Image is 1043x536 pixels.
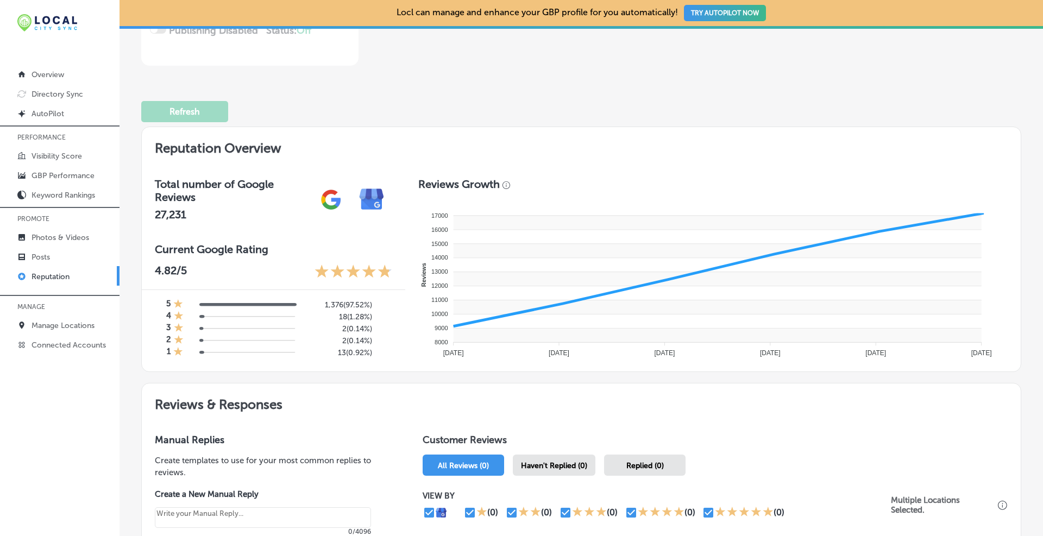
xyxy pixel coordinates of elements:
[715,506,774,519] div: 5 Stars
[155,455,388,478] p: Create templates to use for your most common replies to reviews.
[684,5,766,21] button: TRY AUTOPILOT NOW
[32,233,89,242] p: Photos & Videos
[142,127,1021,165] h2: Reputation Overview
[607,507,618,518] div: (0)
[174,323,184,335] div: 1 Star
[443,349,464,357] tspan: [DATE]
[549,349,570,357] tspan: [DATE]
[155,264,187,281] p: 4.82 /5
[541,507,552,518] div: (0)
[155,208,311,221] h2: 27,231
[684,507,695,518] div: (0)
[438,461,489,470] span: All Reviews (0)
[155,243,392,256] h3: Current Google Rating
[655,349,675,357] tspan: [DATE]
[32,152,82,161] p: Visibility Score
[431,311,448,317] tspan: 10000
[572,506,607,519] div: 3 Stars
[174,311,184,323] div: 1 Star
[420,263,427,287] text: Reviews
[173,346,183,358] div: 1 Star
[32,171,95,180] p: GBP Performance
[435,325,448,331] tspan: 9000
[166,299,171,311] h4: 5
[155,528,371,535] p: 0/4096
[431,254,448,261] tspan: 14000
[431,212,448,219] tspan: 17000
[173,299,183,311] div: 1 Star
[418,178,500,191] h3: Reviews Growth
[155,178,311,204] h3: Total number of Google Reviews
[518,506,541,519] div: 2 Stars
[32,340,106,350] p: Connected Accounts
[32,90,83,99] p: Directory Sync
[304,324,372,333] h5: 2 ( 0.14% )
[423,491,890,501] p: VIEW BY
[431,268,448,275] tspan: 13000
[142,383,1021,421] h2: Reviews & Responses
[431,226,448,233] tspan: 16000
[311,179,351,220] img: gPZS+5FD6qPJAAAAABJRU5ErkJggg==
[304,312,372,321] h5: 18 ( 1.28% )
[32,70,64,79] p: Overview
[891,495,995,515] p: Multiple Locations Selected.
[315,264,392,281] div: 4.82 Stars
[304,336,372,345] h5: 2 ( 0.14% )
[431,241,448,247] tspan: 15000
[141,101,228,122] button: Refresh
[638,506,684,519] div: 4 Stars
[431,282,448,289] tspan: 12000
[971,349,992,357] tspan: [DATE]
[167,346,171,358] h4: 1
[32,253,50,262] p: Posts
[760,349,781,357] tspan: [DATE]
[32,321,95,330] p: Manage Locations
[32,272,70,281] p: Reputation
[423,434,1008,450] h1: Customer Reviews
[351,179,392,220] img: e7ababfa220611ac49bdb491a11684a6.png
[521,461,587,470] span: Haven't Replied (0)
[155,434,388,446] h3: Manual Replies
[487,507,498,518] div: (0)
[166,323,171,335] h4: 3
[155,489,371,499] label: Create a New Manual Reply
[17,14,77,31] img: 12321ecb-abad-46dd-be7f-2600e8d3409flocal-city-sync-logo-rectangle.png
[32,109,64,118] p: AutoPilot
[304,348,372,357] h5: 13 ( 0.92% )
[166,311,171,323] h4: 4
[431,297,448,303] tspan: 11000
[476,506,487,519] div: 1 Star
[866,349,887,357] tspan: [DATE]
[166,335,171,346] h4: 2
[155,507,371,528] textarea: Create your Quick Reply
[774,507,784,518] div: (0)
[626,461,664,470] span: Replied (0)
[304,300,372,310] h5: 1,376 ( 97.52% )
[174,335,184,346] div: 1 Star
[435,339,448,345] tspan: 8000
[32,191,95,200] p: Keyword Rankings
